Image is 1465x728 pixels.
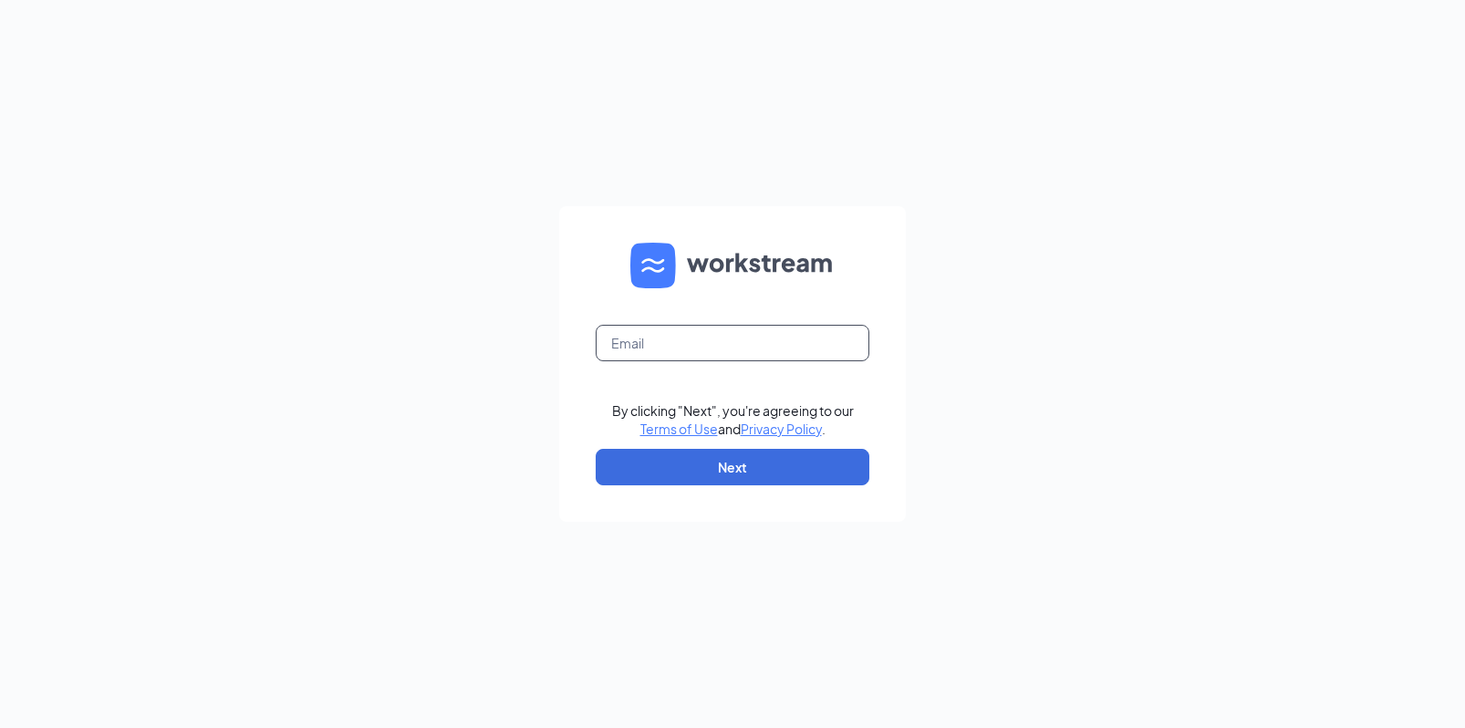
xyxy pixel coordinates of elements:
a: Privacy Policy [741,421,822,437]
a: Terms of Use [640,421,718,437]
img: WS logo and Workstream text [630,243,835,288]
div: By clicking "Next", you're agreeing to our and . [612,401,854,438]
input: Email [596,325,869,361]
button: Next [596,449,869,485]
